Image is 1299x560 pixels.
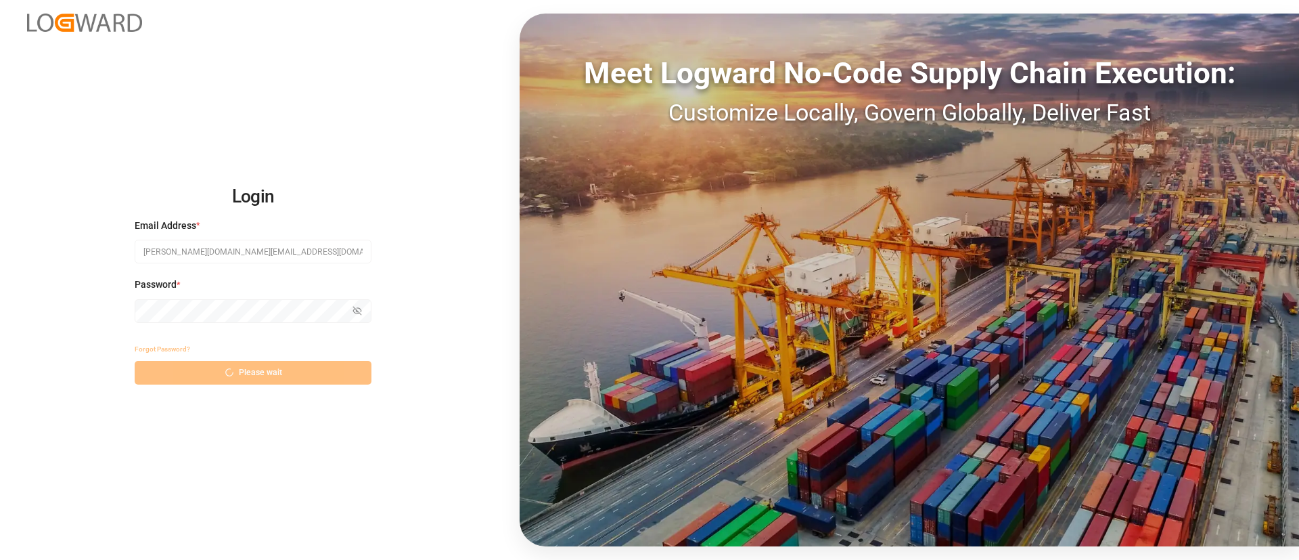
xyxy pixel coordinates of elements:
[135,240,371,263] input: Enter your email
[520,95,1299,130] div: Customize Locally, Govern Globally, Deliver Fast
[135,219,196,233] span: Email Address
[135,278,177,292] span: Password
[27,14,142,32] img: Logward_new_orange.png
[520,51,1299,95] div: Meet Logward No-Code Supply Chain Execution:
[135,175,371,219] h2: Login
